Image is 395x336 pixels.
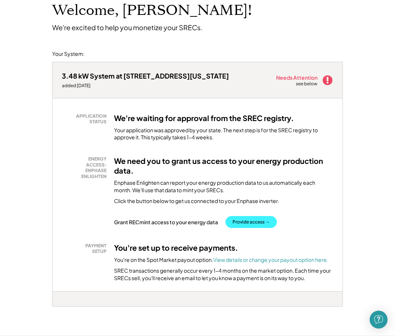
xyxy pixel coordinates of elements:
div: Grant RECmint access to your energy data [114,219,218,225]
div: Enphase Enlighten can report your energy production data to us automatically each month. We'll us... [114,179,333,194]
h1: Welcome, [PERSON_NAME]! [52,2,252,19]
div: We're excited to help you monetize your SRECs. [52,23,202,32]
div: Your application was approved by your state. The next step is for the SREC registry to approve it... [114,127,333,141]
h3: You're set up to receive payments. [114,243,238,253]
div: see below [296,81,318,87]
div: ENERGY ACCESS: ENPHASE ENLIGHTEN [66,156,107,179]
div: Open Intercom Messenger [370,311,388,329]
div: Needs Attention [276,75,318,80]
div: added [DATE] [62,83,229,89]
div: APPLICATION STATUS [66,113,107,125]
div: Click the button below to get us connected to your Enphase inverter. [114,197,279,205]
div: PAYMENT SETUP [66,243,107,254]
div: SREC transactions generally occur every 1-4 months on the market option. Each time your SRECs sel... [114,267,333,282]
div: Your System: [52,50,85,58]
div: You're on the Spot Market payout option. [114,256,328,264]
div: sqpz2k3a - VA Distributed [52,307,79,310]
h3: We're waiting for approval from the SREC registry. [114,113,294,123]
div: 3.48 kW System at [STREET_ADDRESS][US_STATE] [62,72,229,80]
h3: We need you to grant us access to your energy production data. [114,156,333,175]
button: Provide access → [225,216,277,228]
a: View details or change your payout option here. [213,256,328,263]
